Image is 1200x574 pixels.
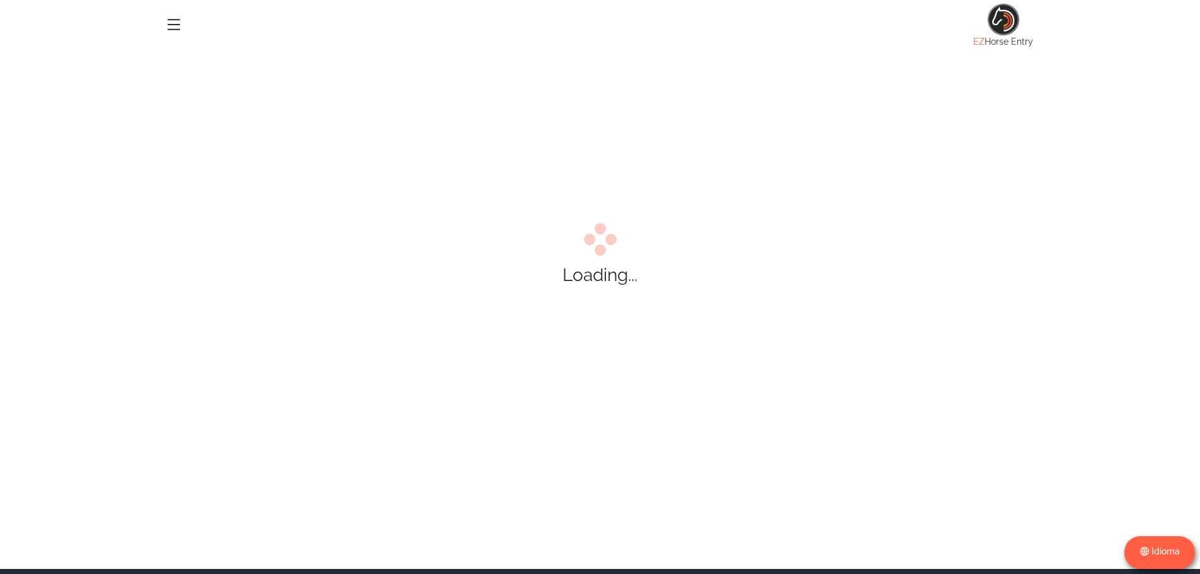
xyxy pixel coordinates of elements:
i: icon: menu [167,18,181,32]
div: Loading... [563,262,637,289]
span: EZ [973,37,985,47]
a: ez horse logoEZHorse Entry [966,4,1041,49]
img: ez horse logo [988,4,1019,35]
h4: Idioma [1133,545,1186,558]
p: Horse Entry [966,35,1041,49]
i: icon: global [1140,547,1149,556]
